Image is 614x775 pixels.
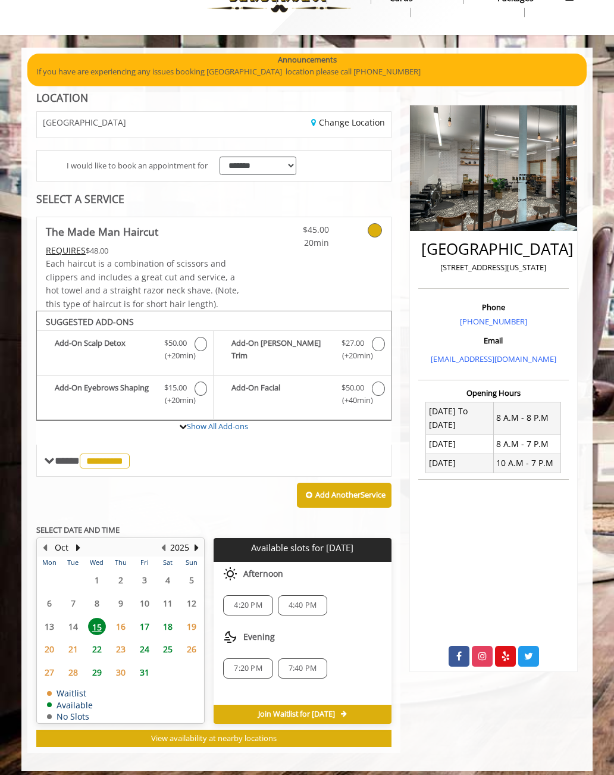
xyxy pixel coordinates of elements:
[180,637,203,661] td: Select day26
[342,337,364,349] span: $27.00
[421,240,566,258] h2: [GEOGRAPHIC_DATA]
[46,223,158,240] b: The Made Man Haircut
[109,661,133,684] td: Select day30
[340,349,366,362] span: (+20min )
[40,664,58,681] span: 27
[223,630,237,644] img: evening slots
[156,637,180,661] td: Select day25
[180,615,203,638] td: Select day19
[231,337,334,362] b: Add-On [PERSON_NAME] Trim
[55,382,156,407] b: Add-On Eyebrows Shaping
[133,661,156,684] td: Select day31
[40,541,49,554] button: Previous Month
[36,90,88,105] b: LOCATION
[297,483,391,508] button: Add AnotherService
[85,615,109,638] td: Select day15
[431,354,556,364] a: [EMAIL_ADDRESS][DOMAIN_NAME]
[55,337,156,362] b: Add-On Scalp Detox
[136,640,153,658] span: 24
[192,541,201,554] button: Next Year
[43,382,207,410] label: Add-On Eyebrows Shaping
[231,382,334,407] b: Add-On Facial
[46,245,86,256] span: This service needs some Advance to be paid before we block your appointment
[460,316,527,327] a: [PHONE_NUMBER]
[493,435,560,454] td: 8 A.M - 7 P.M
[258,710,335,719] span: Join Waitlist for [DATE]
[88,664,106,681] span: 29
[223,658,272,679] div: 7:20 PM
[85,637,109,661] td: Select day22
[315,489,386,500] b: Add Another Service
[67,160,208,172] span: I would like to book an appointment for
[426,402,493,435] td: [DATE] To [DATE]
[159,640,177,658] span: 25
[421,303,566,311] h3: Phone
[220,337,384,365] label: Add-On Beard Trim
[109,615,133,638] td: Select day16
[223,567,237,581] img: afternoon slots
[73,541,83,554] button: Next Month
[43,118,126,127] span: [GEOGRAPHIC_DATA]
[88,640,106,658] span: 22
[112,618,130,635] span: 16
[47,712,93,721] td: No Slots
[180,557,203,568] th: Sun
[278,595,327,615] div: 4:40 PM
[109,557,133,568] th: Thu
[36,730,391,747] button: View availability at nearby locations
[243,632,275,642] span: Evening
[46,316,134,327] b: SUGGESTED ADD-ONS
[183,618,201,635] span: 19
[218,543,386,553] p: Available slots for [DATE]
[158,541,168,554] button: Previous Year
[61,557,85,568] th: Tue
[112,640,130,658] span: 23
[136,664,153,681] span: 31
[133,637,156,661] td: Select day24
[64,640,82,658] span: 21
[170,541,189,554] button: 2025
[272,236,328,249] span: 20min
[156,615,180,638] td: Select day18
[289,664,317,673] span: 7:40 PM
[156,557,180,568] th: Sat
[234,664,262,673] span: 7:20 PM
[109,637,133,661] td: Select day23
[162,349,189,362] span: (+20min )
[418,389,569,397] h3: Opening Hours
[136,618,153,635] span: 17
[47,689,93,698] td: Waitlist
[43,337,207,365] label: Add-On Scalp Detox
[493,402,560,435] td: 8 A.M - 8 P.M
[85,661,109,684] td: Select day29
[37,557,61,568] th: Mon
[40,640,58,658] span: 20
[342,382,364,394] span: $50.00
[64,664,82,681] span: 28
[272,223,328,236] span: $45.00
[36,524,120,535] b: SELECT DATE AND TIME
[133,615,156,638] td: Select day17
[61,637,85,661] td: Select day21
[88,618,106,635] span: 15
[187,421,248,432] a: Show All Add-ons
[37,661,61,684] td: Select day27
[426,435,493,454] td: [DATE]
[426,454,493,473] td: [DATE]
[234,601,262,610] span: 4:20 PM
[36,311,391,421] div: The Made Man Haircut Add-onS
[112,664,130,681] span: 30
[223,595,272,615] div: 4:20 PM
[183,640,201,658] span: 26
[47,701,93,710] td: Available
[421,336,566,345] h3: Email
[164,382,187,394] span: $15.00
[289,601,317,610] span: 4:40 PM
[493,454,560,473] td: 10 A.M - 7 P.M
[311,117,385,128] a: Change Location
[278,54,337,66] b: Announcements
[46,258,239,309] span: Each haircut is a combination of scissors and clippers and includes a great cut and service, a ho...
[421,261,566,274] p: [STREET_ADDRESS][US_STATE]
[133,557,156,568] th: Fri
